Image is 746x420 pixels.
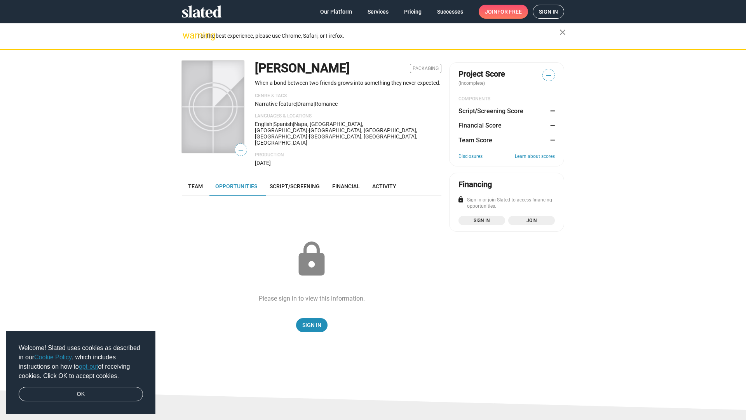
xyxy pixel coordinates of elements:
[368,5,389,19] span: Services
[255,93,441,99] p: Genre & Tags
[297,101,314,107] span: Drama
[6,331,155,414] div: cookieconsent
[398,5,428,19] a: Pricing
[326,177,366,196] a: Financial
[513,217,550,224] span: Join
[255,133,417,146] span: [GEOGRAPHIC_DATA], [GEOGRAPHIC_DATA], [GEOGRAPHIC_DATA]
[404,5,422,19] span: Pricing
[515,154,555,160] a: Learn about scores
[332,183,360,189] span: Financial
[458,154,483,160] a: Disclosures
[547,107,555,115] dd: —
[255,127,417,140] span: [GEOGRAPHIC_DATA], [GEOGRAPHIC_DATA], [GEOGRAPHIC_DATA]
[497,5,522,19] span: for free
[197,31,559,41] div: For the best experience, please use Chrome, Safari, or Firefox.
[188,183,203,189] span: Team
[543,70,554,80] span: —
[547,136,555,144] dd: —
[263,177,326,196] a: Script/Screening
[458,96,555,102] div: COMPONENTS
[458,136,492,144] dt: Team Score
[458,107,523,115] dt: Script/Screening Score
[458,69,505,79] span: Project Score
[296,101,297,107] span: |
[34,354,72,360] a: Cookie Policy
[372,183,396,189] span: Activity
[209,177,263,196] a: Opportunities
[410,64,441,73] span: Packaging
[458,121,502,129] dt: Financial Score
[255,152,441,158] p: Production
[458,179,492,190] div: Financing
[458,216,505,225] a: Sign in
[255,113,441,119] p: Languages & Locations
[314,101,315,107] span: |
[255,160,271,166] span: [DATE]
[366,177,403,196] a: Activity
[19,387,143,402] a: dismiss cookie message
[255,121,363,133] span: Napa, [GEOGRAPHIC_DATA], [GEOGRAPHIC_DATA]
[307,127,309,133] span: ·
[533,5,564,19] a: Sign in
[274,121,293,127] span: Spanish
[320,5,352,19] span: Our Platform
[292,240,331,279] mat-icon: lock
[235,145,247,155] span: —
[315,101,338,107] span: Romance
[255,101,296,107] span: Narrative feature
[255,60,350,77] h1: [PERSON_NAME]
[485,5,522,19] span: Join
[215,183,257,189] span: Opportunities
[458,197,555,210] div: Sign in or join Slated to access financing opportunities.
[479,5,528,19] a: Joinfor free
[458,80,486,86] span: (incomplete)
[79,363,98,370] a: opt-out
[259,294,365,303] div: Please sign in to view this information.
[19,343,143,381] span: Welcome! Slated uses cookies as described in our , which includes instructions on how to of recei...
[539,5,558,18] span: Sign in
[558,28,567,37] mat-icon: close
[314,5,358,19] a: Our Platform
[463,217,500,224] span: Sign in
[361,5,395,19] a: Services
[302,318,321,332] span: Sign In
[431,5,469,19] a: Successes
[437,5,463,19] span: Successes
[547,121,555,129] dd: —
[182,177,209,196] a: Team
[183,31,192,40] mat-icon: warning
[296,318,328,332] a: Sign In
[270,183,320,189] span: Script/Screening
[293,121,294,127] span: |
[307,133,309,140] span: ·
[255,121,272,127] span: English
[457,196,464,203] mat-icon: lock
[255,79,441,87] p: When a bond between two friends grows into something they never expected.
[272,121,274,127] span: |
[508,216,555,225] a: Join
